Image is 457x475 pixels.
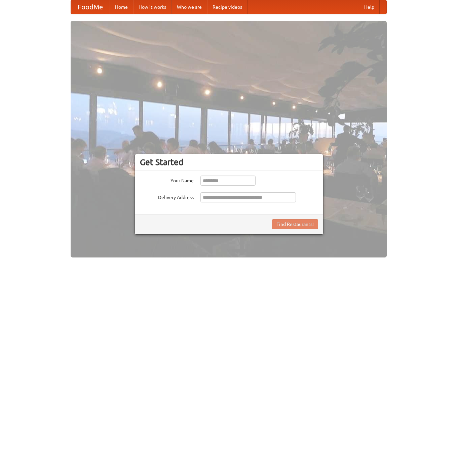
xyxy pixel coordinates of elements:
[140,157,318,167] h3: Get Started
[140,176,194,184] label: Your Name
[207,0,247,14] a: Recipe videos
[359,0,380,14] a: Help
[140,192,194,201] label: Delivery Address
[110,0,133,14] a: Home
[172,0,207,14] a: Who we are
[133,0,172,14] a: How it works
[272,219,318,229] button: Find Restaurants!
[71,0,110,14] a: FoodMe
